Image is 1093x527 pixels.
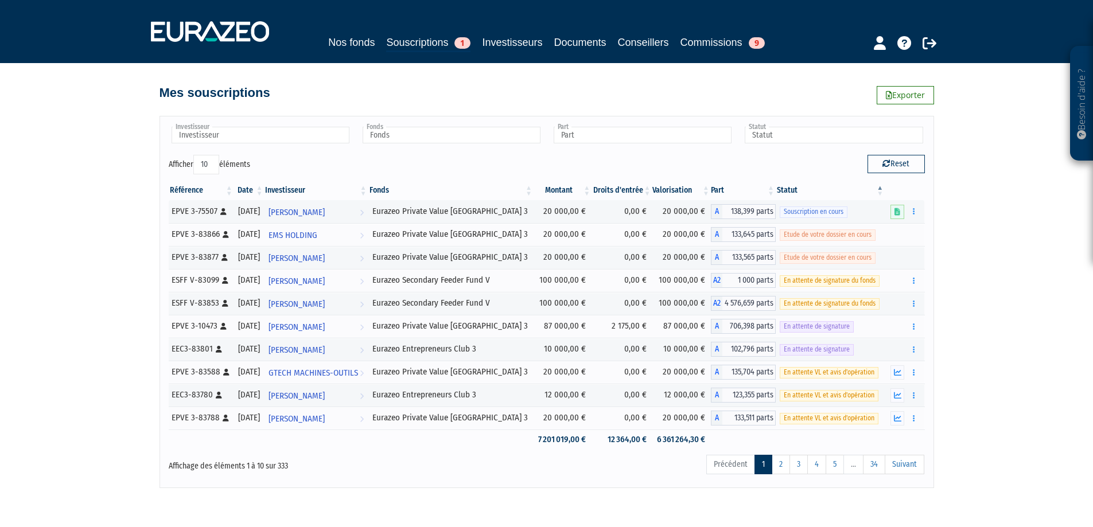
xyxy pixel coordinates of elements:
[711,250,776,265] div: A - Eurazeo Private Value Europe 3
[269,339,325,361] span: [PERSON_NAME]
[592,315,652,338] td: 2 175,00 €
[269,225,317,246] span: EMS HOLDING
[238,389,260,401] div: [DATE]
[238,412,260,424] div: [DATE]
[372,228,530,240] div: Eurazeo Private Value [GEOGRAPHIC_DATA] 3
[269,362,358,384] span: GTECH MACHINES-OUTILS
[172,274,230,286] div: ESFF V-83099
[711,365,776,380] div: A - Eurazeo Private Value Europe 3
[592,269,652,292] td: 0,00 €
[711,296,776,311] div: A2 - Eurazeo Secondary Feeder Fund V
[534,223,592,246] td: 20 000,00 €
[592,181,652,200] th: Droits d'entrée: activer pour trier la colonne par ordre croissant
[238,320,260,332] div: [DATE]
[680,34,765,50] a: Commissions9
[360,362,364,384] i: Voir l'investisseur
[534,384,592,407] td: 12 000,00 €
[652,315,711,338] td: 87 000,00 €
[238,297,260,309] div: [DATE]
[722,204,776,219] span: 138,399 parts
[780,321,854,332] span: En attente de signature
[264,223,368,246] a: EMS HOLDING
[711,227,776,242] div: A - Eurazeo Private Value Europe 3
[269,271,325,292] span: [PERSON_NAME]
[652,246,711,269] td: 20 000,00 €
[360,248,364,269] i: Voir l'investisseur
[780,344,854,355] span: En attente de signature
[216,392,222,399] i: [Français] Personne physique
[534,338,592,361] td: 10 000,00 €
[780,367,878,378] span: En attente VL et avis d'opération
[652,338,711,361] td: 10 000,00 €
[711,250,722,265] span: A
[172,412,230,424] div: EPVE 3-83788
[264,200,368,223] a: [PERSON_NAME]
[722,273,776,288] span: 1 000 parts
[372,274,530,286] div: Eurazeo Secondary Feeder Fund V
[264,269,368,292] a: [PERSON_NAME]
[722,365,776,380] span: 135,704 parts
[269,317,325,338] span: [PERSON_NAME]
[264,181,368,200] th: Investisseur: activer pour trier la colonne par ordre croissant
[776,181,885,200] th: Statut : activer pour trier la colonne par ordre d&eacute;croissant
[264,315,368,338] a: [PERSON_NAME]
[652,361,711,384] td: 20 000,00 €
[780,298,880,309] span: En attente de signature du fonds
[234,181,265,200] th: Date: activer pour trier la colonne par ordre croissant
[264,292,368,315] a: [PERSON_NAME]
[652,384,711,407] td: 12 000,00 €
[269,202,325,223] span: [PERSON_NAME]
[220,323,227,330] i: [Français] Personne physique
[534,361,592,384] td: 20 000,00 €
[554,34,606,50] a: Documents
[592,407,652,430] td: 0,00 €
[169,454,474,472] div: Affichage des éléments 1 à 10 sur 333
[652,430,711,450] td: 6 361 264,30 €
[780,390,878,401] span: En attente VL et avis d'opération
[172,389,230,401] div: EEC3-83780
[711,181,776,200] th: Part: activer pour trier la colonne par ordre croissant
[220,208,227,215] i: [Français] Personne physique
[193,155,219,174] select: Afficheréléments
[368,181,534,200] th: Fonds: activer pour trier la colonne par ordre croissant
[534,269,592,292] td: 100 000,00 €
[652,269,711,292] td: 100 000,00 €
[711,273,722,288] span: A2
[592,200,652,223] td: 0,00 €
[151,21,269,42] img: 1732889491-logotype_eurazeo_blanc_rvb.png
[711,388,722,403] span: A
[592,338,652,361] td: 0,00 €
[534,407,592,430] td: 20 000,00 €
[534,430,592,450] td: 7 201 019,00 €
[789,455,808,474] a: 3
[360,339,364,361] i: Voir l'investisseur
[826,455,844,474] a: 5
[372,297,530,309] div: Eurazeo Secondary Feeder Fund V
[534,246,592,269] td: 20 000,00 €
[1075,52,1088,155] p: Besoin d'aide ?
[722,388,776,403] span: 123,355 parts
[592,246,652,269] td: 0,00 €
[454,37,470,49] span: 1
[722,319,776,334] span: 706,398 parts
[592,223,652,246] td: 0,00 €
[264,338,368,361] a: [PERSON_NAME]
[372,366,530,378] div: Eurazeo Private Value [GEOGRAPHIC_DATA] 3
[722,342,776,357] span: 102,796 parts
[711,227,722,242] span: A
[711,204,776,219] div: A - Eurazeo Private Value Europe 3
[238,205,260,217] div: [DATE]
[711,342,722,357] span: A
[269,294,325,315] span: [PERSON_NAME]
[223,231,229,238] i: [Français] Personne physique
[618,34,669,50] a: Conseillers
[711,411,776,425] div: A - Eurazeo Private Value Europe 3
[592,430,652,450] td: 12 364,00 €
[264,361,368,384] a: GTECH MACHINES-OUTILS
[216,346,222,353] i: [Français] Personne physique
[772,455,790,474] a: 2
[372,389,530,401] div: Eurazeo Entrepreneurs Club 3
[722,296,776,311] span: 4 576,659 parts
[360,408,364,430] i: Voir l'investisseur
[238,274,260,286] div: [DATE]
